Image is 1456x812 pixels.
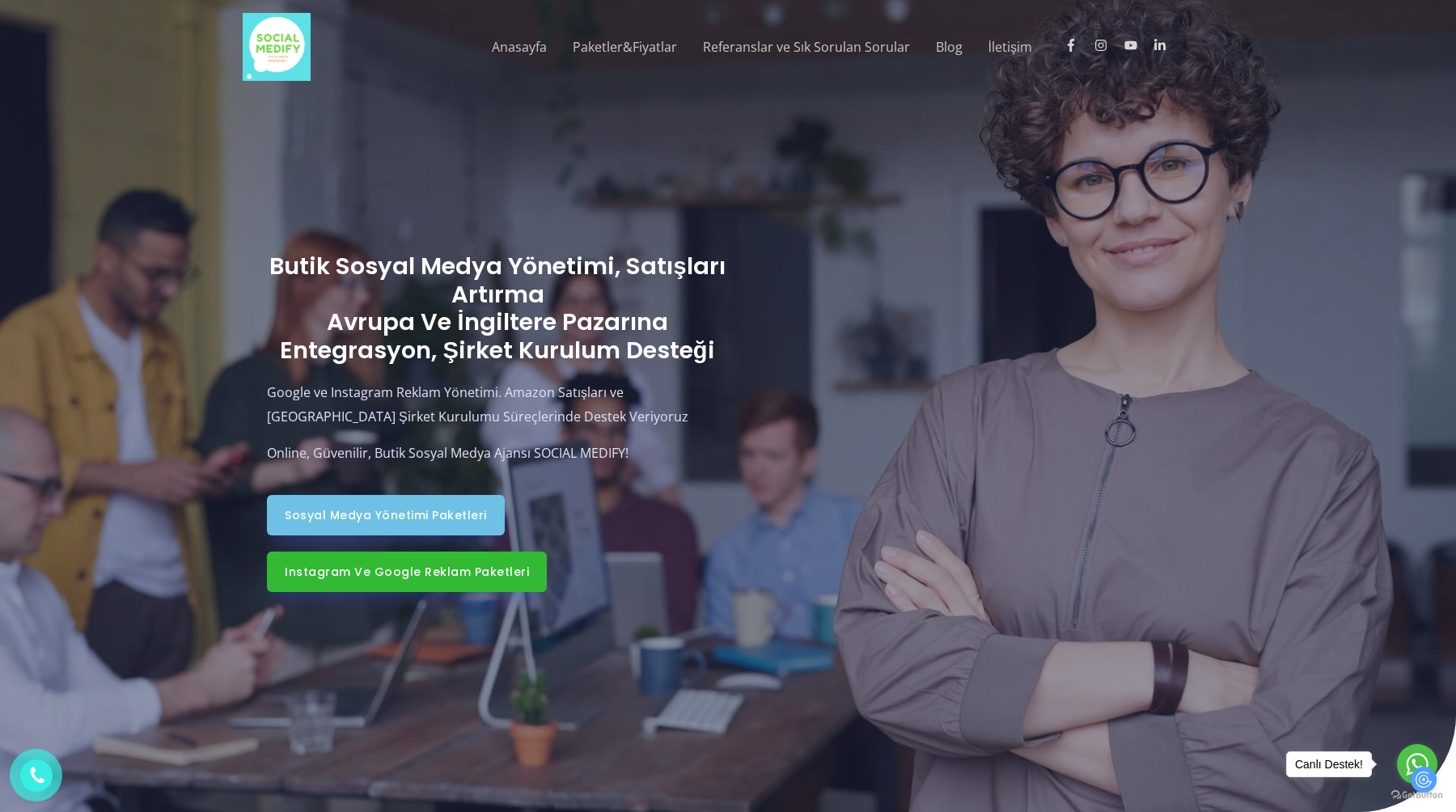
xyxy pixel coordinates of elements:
span: Sosyal Medya Yönetimi Paketleri [285,510,487,521]
a: İletişim [976,21,1045,73]
a: Instagram ve Google Reklam Paketleri [267,552,547,592]
div: Canlı Destek! [1287,752,1371,776]
a: youtube [1124,39,1151,52]
a: Blog [923,21,976,73]
a: Paketler&Fiyatlar [560,21,690,73]
nav: Site Navigation [467,21,1213,73]
a: linkedin-in [1153,39,1180,52]
p: Google ve Instagram Reklam Yönetimi. Amazon Satışları ve [GEOGRAPHIC_DATA] Şirket Kurulumu Süreçl... [267,381,728,429]
a: instagram [1094,39,1121,52]
a: Go to whatsapp [1397,744,1437,785]
h2: Butik Sosyal Medya Yönetimi, Satışları Artırma Avrupa ve İngiltere pazarına Entegrasyon, Şirket K... [267,252,728,365]
a: Go to GetButton.io website [1391,790,1443,801]
a: facebook-f [1064,39,1091,52]
a: Canlı Destek! [1286,751,1372,777]
a: Referanslar ve Sık Sorulan Sorular [690,21,923,73]
a: Sosyal Medya Yönetimi Paketleri [267,495,505,535]
p: Online, Güvenilir, Butik Sosyal Medya Ajansı SOCIAL MEDIFY! [267,442,728,466]
a: Anasayfa [479,21,560,73]
span: Instagram ve Google Reklam Paketleri [285,566,529,577]
img: phone.png [24,763,49,788]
